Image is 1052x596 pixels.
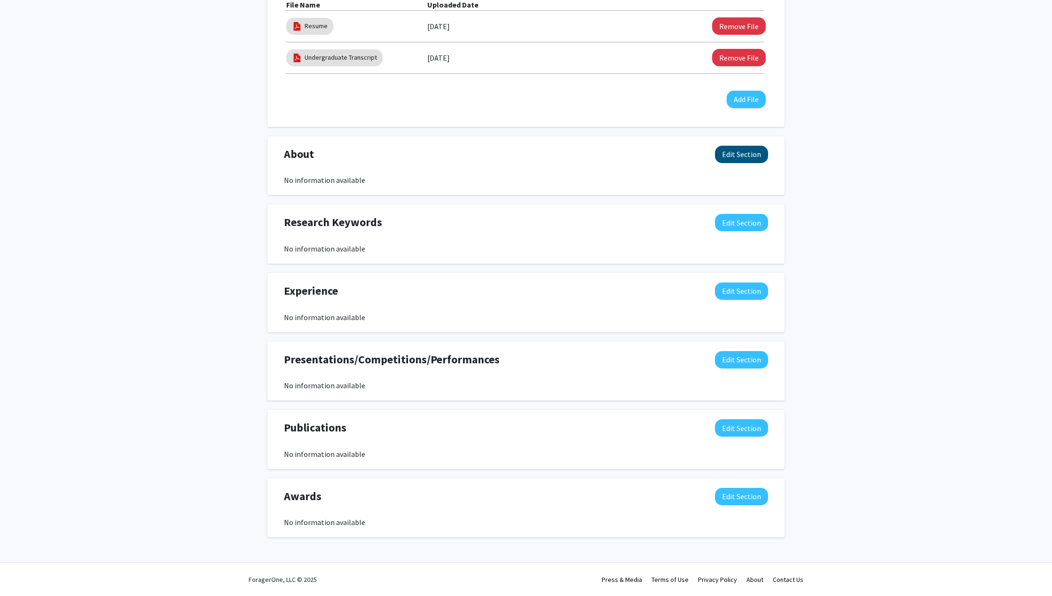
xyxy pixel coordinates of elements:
[305,53,377,63] a: Undergraduate Transcript
[7,554,40,589] iframe: Chat
[284,419,346,436] span: Publications
[305,21,328,31] a: Resume
[284,282,338,299] span: Experience
[715,488,768,505] button: Edit Awards
[715,351,768,369] button: Edit Presentations/Competitions/Performances
[284,351,500,368] span: Presentations/Competitions/Performances
[284,146,314,163] span: About
[284,214,382,231] span: Research Keywords
[602,575,642,584] a: Press & Media
[292,21,302,31] img: pdf_icon.png
[284,448,768,460] div: No information available
[284,243,768,254] div: No information available
[715,146,768,163] button: Edit About
[715,282,768,300] button: Edit Experience
[292,53,302,63] img: pdf_icon.png
[249,563,317,596] div: ForagerOne, LLC © 2025
[427,18,450,34] label: [DATE]
[427,50,450,66] label: [DATE]
[284,488,322,505] span: Awards
[746,575,763,584] a: About
[715,419,768,437] button: Edit Publications
[698,575,737,584] a: Privacy Policy
[712,49,766,66] button: Remove Undergraduate Transcript File
[284,517,768,528] div: No information available
[727,91,766,108] button: Add File
[284,380,768,391] div: No information available
[652,575,689,584] a: Terms of Use
[773,575,803,584] a: Contact Us
[284,174,768,186] div: No information available
[712,17,766,35] button: Remove Resume File
[284,312,768,323] div: No information available
[715,214,768,231] button: Edit Research Keywords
